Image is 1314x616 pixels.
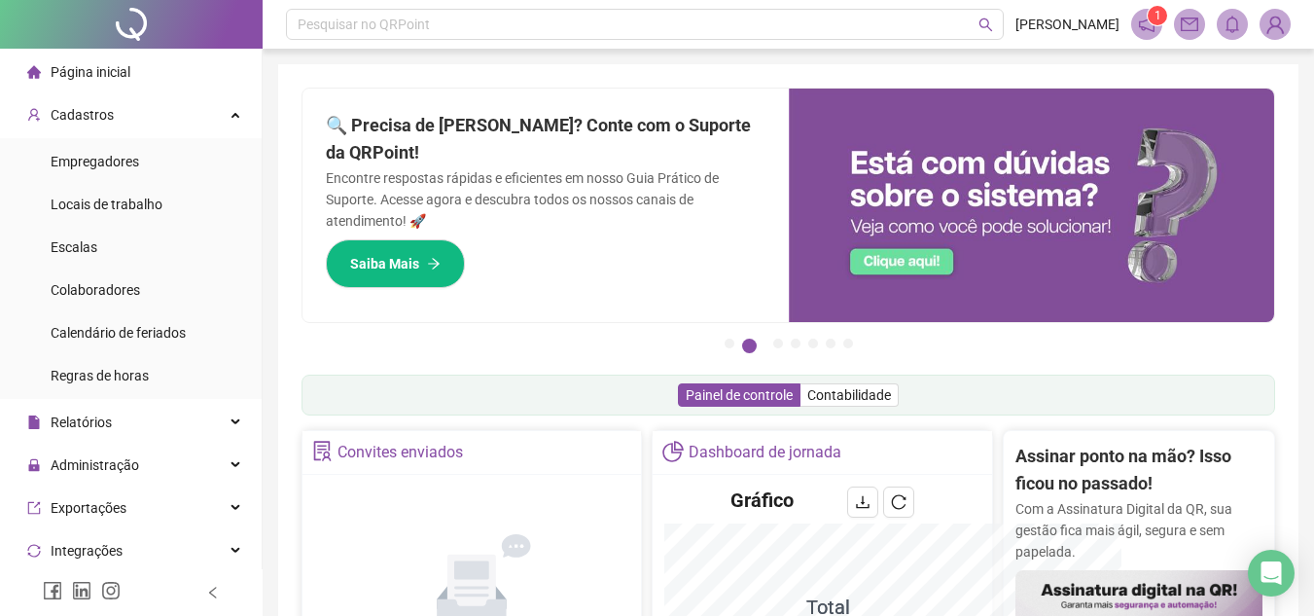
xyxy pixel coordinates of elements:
[326,239,465,288] button: Saiba Mais
[337,436,463,469] div: Convites enviados
[51,197,162,212] span: Locais de trabalho
[51,64,130,80] span: Página inicial
[350,253,419,274] span: Saiba Mais
[773,339,783,348] button: 3
[1248,550,1295,597] div: Open Intercom Messenger
[27,108,41,122] span: user-add
[51,500,126,516] span: Exportações
[730,487,794,514] h4: Gráfico
[1224,16,1241,33] span: bell
[27,65,41,79] span: home
[1138,16,1155,33] span: notification
[855,494,870,510] span: download
[742,339,757,353] button: 2
[51,415,112,430] span: Relatórios
[808,339,818,348] button: 5
[1181,16,1198,33] span: mail
[891,494,906,510] span: reload
[1261,10,1290,39] img: 70799
[1154,9,1161,22] span: 1
[807,387,891,403] span: Contabilidade
[43,581,62,600] span: facebook
[27,501,41,515] span: export
[51,325,186,341] span: Calendário de feriados
[51,154,139,169] span: Empregadores
[51,368,149,383] span: Regras de horas
[789,89,1275,322] img: banner%2F0cf4e1f0-cb71-40ef-aa93-44bd3d4ee559.png
[791,339,800,348] button: 4
[1015,498,1262,562] p: Com a Assinatura Digital da QR, sua gestão fica mais ágil, segura e sem papelada.
[51,282,140,298] span: Colaboradores
[326,167,765,232] p: Encontre respostas rápidas e eficientes em nosso Guia Prático de Suporte. Acesse agora e descubra...
[27,458,41,472] span: lock
[51,239,97,255] span: Escalas
[826,339,835,348] button: 6
[51,543,123,559] span: Integrações
[27,416,41,429] span: file
[312,441,333,461] span: solution
[51,107,114,123] span: Cadastros
[843,339,853,348] button: 7
[51,457,139,473] span: Administração
[725,339,734,348] button: 1
[326,112,765,167] h2: 🔍 Precisa de [PERSON_NAME]? Conte com o Suporte da QRPoint!
[1148,6,1167,25] sup: 1
[72,581,91,600] span: linkedin
[101,581,121,600] span: instagram
[27,544,41,558] span: sync
[1015,443,1262,498] h2: Assinar ponto na mão? Isso ficou no passado!
[686,387,793,403] span: Painel de controle
[689,436,841,469] div: Dashboard de jornada
[427,257,441,271] span: arrow-right
[1015,14,1119,35] span: [PERSON_NAME]
[206,586,220,599] span: left
[662,441,683,461] span: pie-chart
[978,18,993,32] span: search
